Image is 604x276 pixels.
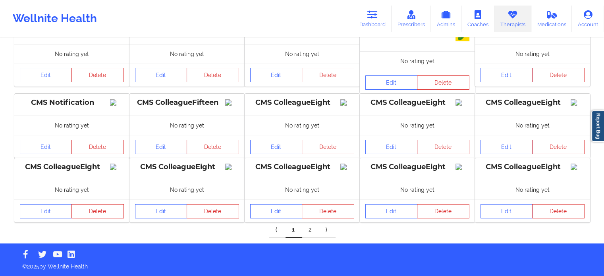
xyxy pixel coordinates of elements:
a: Edit [480,68,533,82]
a: Next item [319,222,336,238]
a: Edit [250,140,303,154]
div: No rating yet [475,44,590,64]
button: Delete [417,75,469,90]
p: © 2025 by Wellnite Health [17,257,587,270]
a: Edit [250,68,303,82]
div: No rating yet [14,44,129,64]
button: Delete [532,140,585,154]
button: Delete [302,204,354,218]
div: CMS ColleagueFifteen [135,98,239,107]
button: Delete [187,204,239,218]
div: CMS ColleagueEight [20,162,124,172]
a: Edit [250,204,303,218]
a: Edit [480,140,533,154]
a: Therapists [494,6,531,32]
div: No rating yet [360,116,475,135]
a: Report Bug [591,110,604,142]
div: No rating yet [360,180,475,199]
button: Delete [71,68,124,82]
div: No rating yet [129,180,245,199]
button: Delete [302,140,354,154]
div: No rating yet [14,180,129,199]
img: Image%2Fplaceholer-image.png [110,99,124,106]
a: 1 [286,222,302,238]
div: No rating yet [129,116,245,135]
img: Image%2Fplaceholer-image.png [455,99,469,106]
a: Edit [135,140,187,154]
button: Delete [302,68,354,82]
div: CMS ColleagueEight [480,162,585,172]
a: Edit [20,140,72,154]
a: Edit [365,140,418,154]
button: Delete [187,68,239,82]
img: Image%2Fplaceholer-image.png [340,99,354,106]
img: Image%2Fplaceholer-image.png [455,164,469,170]
a: 2 [302,222,319,238]
button: Delete [417,204,469,218]
a: Admins [430,6,461,32]
a: Edit [135,68,187,82]
img: Image%2Fplaceholer-image.png [110,164,124,170]
div: No rating yet [475,116,590,135]
a: Prescribers [392,6,431,32]
div: No rating yet [14,116,129,135]
div: CMS ColleagueEight [250,98,354,107]
a: Medications [531,6,572,32]
button: Delete [71,204,124,218]
div: CMS ColleagueEight [250,162,354,172]
div: CMS ColleagueEight [135,162,239,172]
button: Delete [532,68,585,82]
a: Edit [365,75,418,90]
button: Delete [71,140,124,154]
div: CMS ColleagueEight [365,162,469,172]
div: CMS ColleagueEight [365,98,469,107]
div: No rating yet [245,116,360,135]
div: No rating yet [360,51,475,71]
div: No rating yet [475,180,590,199]
a: Edit [365,204,418,218]
a: Dashboard [353,6,392,32]
a: Edit [20,68,72,82]
img: Image%2Fplaceholer-image.png [571,99,585,106]
img: Image%2Fplaceholer-image.png [225,164,239,170]
a: Account [572,6,604,32]
button: Delete [187,140,239,154]
img: Image%2Fplaceholer-image.png [340,164,354,170]
a: Edit [135,204,187,218]
div: Pagination Navigation [269,222,336,238]
div: CMS ColleagueEight [480,98,585,107]
button: Delete [417,140,469,154]
a: Coaches [461,6,494,32]
a: Edit [480,204,533,218]
div: CMS Notification [20,98,124,107]
div: No rating yet [129,44,245,64]
img: Image%2Fplaceholer-image.png [571,164,585,170]
div: No rating yet [245,180,360,199]
a: Edit [20,204,72,218]
a: Previous item [269,222,286,238]
div: No rating yet [245,44,360,64]
img: Image%2Fplaceholer-image.png [225,99,239,106]
button: Delete [532,204,585,218]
